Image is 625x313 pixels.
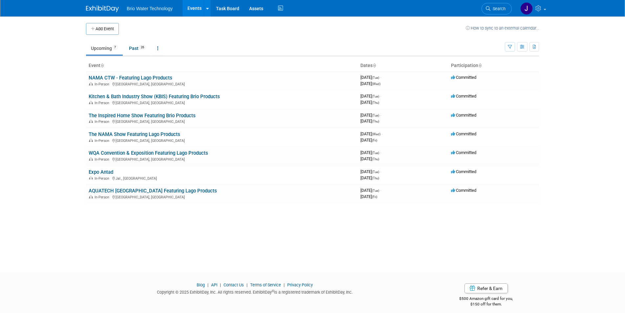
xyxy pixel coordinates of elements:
span: In-Person [95,195,111,199]
a: The Inspired Home Show Featuring Brio Products [89,113,196,119]
span: In-Person [95,176,111,181]
div: [GEOGRAPHIC_DATA], [GEOGRAPHIC_DATA] [89,156,355,162]
span: (Wed) [372,132,380,136]
span: | [245,282,249,287]
a: Refer & Earn [464,283,508,293]
img: In-Person Event [89,82,93,85]
a: Search [482,3,512,14]
span: [DATE] [360,131,382,136]
span: - [381,131,382,136]
span: In-Person [95,139,111,143]
span: - [380,113,381,118]
span: In-Person [95,82,111,86]
div: [GEOGRAPHIC_DATA], [GEOGRAPHIC_DATA] [89,194,355,199]
span: [DATE] [360,188,381,193]
th: Participation [448,60,539,71]
img: In-Person Event [89,139,93,142]
a: Sort by Participation Type [478,63,482,68]
div: $500 Amazon gift card for you, [433,292,539,307]
span: [DATE] [360,94,381,99]
span: [DATE] [360,113,381,118]
img: ExhibitDay [86,6,119,12]
span: [DATE] [360,150,381,155]
span: [DATE] [360,75,381,80]
a: The NAMA Show Featuring Lago Products [89,131,180,137]
span: (Fri) [372,139,377,142]
span: - [380,169,381,174]
sup: ® [272,289,274,293]
img: In-Person Event [89,176,93,180]
img: James Park [520,2,533,15]
span: (Tue) [372,170,379,174]
div: $150 off for them. [433,302,539,307]
span: In-Person [95,101,111,105]
span: Committed [451,188,476,193]
span: [DATE] [360,156,379,161]
th: Dates [358,60,448,71]
div: [GEOGRAPHIC_DATA], [GEOGRAPHIC_DATA] [89,119,355,124]
span: - [380,75,381,80]
a: Kitchen & Bath Industry Show (KBIS) Featuring Brio Products [89,94,220,100]
span: Committed [451,94,476,99]
span: [DATE] [360,194,377,199]
span: (Thu) [372,176,379,180]
span: (Tue) [372,114,379,117]
span: - [380,150,381,155]
span: | [282,282,286,287]
span: (Tue) [372,151,379,155]
div: [GEOGRAPHIC_DATA], [GEOGRAPHIC_DATA] [89,138,355,143]
a: Blog [197,282,205,287]
span: Committed [451,113,476,118]
span: [DATE] [360,138,377,143]
div: [GEOGRAPHIC_DATA], [GEOGRAPHIC_DATA] [89,81,355,86]
a: AQUATECH [GEOGRAPHIC_DATA] Featuring Lago Products [89,188,217,194]
span: Committed [451,75,476,80]
a: Terms of Service [250,282,281,287]
a: NAMA CTW - Featuring Lago Products [89,75,172,81]
span: | [206,282,210,287]
span: Brio Water Technology [127,6,173,11]
a: Expo Antad [89,169,113,175]
a: Sort by Start Date [373,63,376,68]
span: - [380,188,381,193]
span: 26 [139,45,146,50]
button: Add Event [86,23,119,35]
a: Past26 [124,42,151,55]
span: | [218,282,223,287]
a: WQA Convention & Exposition Featuring Lago Products [89,150,208,156]
a: Contact Us [224,282,244,287]
span: [DATE] [360,81,380,86]
div: Jal., [GEOGRAPHIC_DATA] [89,175,355,181]
span: - [380,94,381,99]
span: (Tue) [372,189,379,192]
span: [DATE] [360,175,379,180]
img: In-Person Event [89,101,93,104]
span: (Wed) [372,82,380,86]
span: (Thu) [372,120,379,123]
span: [DATE] [360,100,379,105]
span: [DATE] [360,119,379,123]
th: Event [86,60,358,71]
span: (Tue) [372,95,379,98]
img: In-Person Event [89,195,93,198]
img: In-Person Event [89,120,93,123]
a: API [211,282,217,287]
div: Copyright © 2025 ExhibitDay, Inc. All rights reserved. ExhibitDay is a registered trademark of Ex... [86,288,423,295]
span: In-Person [95,120,111,124]
span: Committed [451,150,476,155]
a: How to sync to an external calendar... [466,26,539,31]
span: Search [490,6,506,11]
a: Sort by Event Name [100,63,104,68]
a: Privacy Policy [287,282,313,287]
a: Upcoming7 [86,42,123,55]
span: (Tue) [372,76,379,79]
span: Committed [451,131,476,136]
span: (Thu) [372,101,379,104]
span: [DATE] [360,169,381,174]
span: (Fri) [372,195,377,199]
div: [GEOGRAPHIC_DATA], [GEOGRAPHIC_DATA] [89,100,355,105]
span: (Thu) [372,157,379,161]
span: In-Person [95,157,111,162]
img: In-Person Event [89,157,93,161]
span: Committed [451,169,476,174]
